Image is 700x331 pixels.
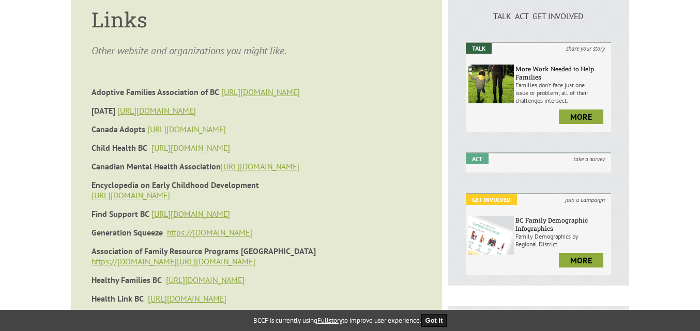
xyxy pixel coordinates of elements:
[317,316,342,325] a: Fullstory
[466,194,517,205] em: Get Involved
[92,43,421,58] p: Other website and organizations you might like.
[92,190,170,200] a: [URL][DOMAIN_NAME]
[117,256,255,266] a: [DOMAIN_NAME][URL][DOMAIN_NAME]
[92,87,219,97] strong: Adoptive Families Association of BC
[560,43,611,54] i: share your story
[515,216,608,232] h6: BC Family Demographic Infographics
[92,143,147,153] strong: Child Health BC
[421,314,447,327] button: Got it
[221,87,300,97] a: [URL][DOMAIN_NAME]
[567,153,611,164] i: take a survey
[92,293,144,304] strong: Health Link BC
[92,105,115,116] strong: [DATE]
[117,105,196,116] a: [URL][DOMAIN_NAME]
[92,180,259,190] strong: Encyclopedia on Early Childhood Development
[151,209,230,219] a: [URL][DOMAIN_NAME]
[466,153,489,164] em: Act
[167,227,193,238] a: https://
[466,43,492,54] em: Talk
[92,246,316,256] strong: Association of Family Resource Programs [GEOGRAPHIC_DATA]
[515,81,608,104] p: Families don’t face just one issue or problem; all of their challenges intersect.
[92,209,149,219] strong: Find Support BC
[466,1,611,21] a: TALK ACT GET INVOLVED
[148,293,226,304] a: [URL][DOMAIN_NAME]
[559,194,611,205] i: join a campaign
[92,227,163,238] strong: Generation Squeeze
[147,124,226,134] a: [URL][DOMAIN_NAME]
[466,11,611,21] p: TALK ACT GET INVOLVED
[221,161,299,171] a: [URL][DOMAIN_NAME]
[151,143,230,153] a: [URL][DOMAIN_NAME]
[92,161,221,171] strong: Canadian Mental Health Association
[559,109,603,124] a: more
[92,6,421,33] h1: Links
[559,253,603,267] a: more
[166,275,245,285] a: [URL][DOMAIN_NAME]
[92,124,145,134] strong: Canada Adopts
[193,227,252,238] a: [DOMAIN_NAME]
[515,232,608,248] p: Family Demographics by Regional District
[92,256,117,266] a: https://
[92,275,162,285] strong: Healthy Families BC
[515,65,608,81] h6: More Work Needed to Help Families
